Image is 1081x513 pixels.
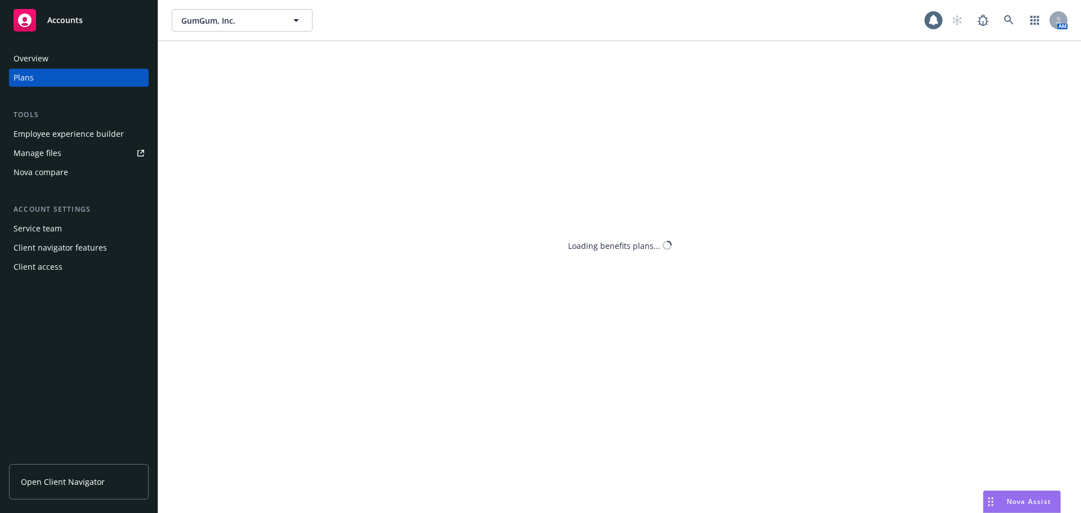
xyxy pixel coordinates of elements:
[14,125,124,143] div: Employee experience builder
[946,9,968,32] a: Start snowing
[14,220,62,238] div: Service team
[14,69,34,87] div: Plans
[9,239,149,257] a: Client navigator features
[9,5,149,36] a: Accounts
[9,69,149,87] a: Plans
[984,491,998,512] div: Drag to move
[47,16,83,25] span: Accounts
[568,239,660,251] div: Loading benefits plans...
[21,476,105,488] span: Open Client Navigator
[172,9,312,32] button: GumGum, Inc.
[972,9,994,32] a: Report a Bug
[14,163,68,181] div: Nova compare
[1024,9,1046,32] a: Switch app
[14,50,48,68] div: Overview
[9,125,149,143] a: Employee experience builder
[14,258,62,276] div: Client access
[9,144,149,162] a: Manage files
[9,204,149,215] div: Account settings
[9,258,149,276] a: Client access
[9,220,149,238] a: Service team
[181,15,279,26] span: GumGum, Inc.
[9,50,149,68] a: Overview
[9,163,149,181] a: Nova compare
[9,109,149,121] div: Tools
[1007,497,1051,506] span: Nova Assist
[983,490,1061,513] button: Nova Assist
[998,9,1020,32] a: Search
[14,239,107,257] div: Client navigator features
[14,144,61,162] div: Manage files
